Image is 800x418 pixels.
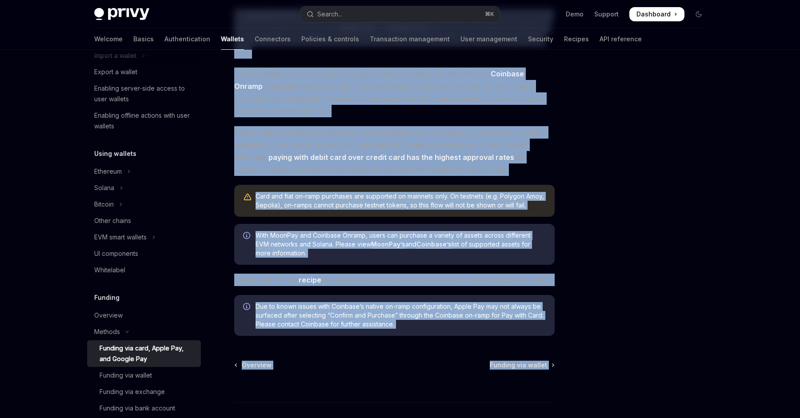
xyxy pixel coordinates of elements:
[94,28,123,50] a: Welcome
[100,370,152,381] div: Funding via wallet
[594,10,619,19] a: Support
[100,403,175,414] div: Funding via bank account
[629,7,684,21] a: Dashboard
[94,83,196,104] div: Enabling server-side access to user wallets
[87,340,201,367] a: Funding via card, Apple Pay, and Google Pay
[235,361,272,370] a: Overview
[94,232,147,243] div: EVM smart wallets
[94,199,114,210] div: Bitcoin
[370,28,450,50] a: Transaction management
[566,10,584,19] a: Demo
[243,303,252,312] svg: Info
[94,183,114,193] div: Solana
[164,28,210,50] a: Authentication
[87,163,201,179] button: Toggle Ethereum section
[256,302,546,329] span: Due to known issues with Coinbase’s native on-ramp configuration, Apple Pay may not always be sur...
[94,67,137,77] div: Export a wallet
[133,28,154,50] a: Basics
[371,240,405,248] a: MoonPay’s
[87,246,201,262] a: UI components
[87,80,201,107] a: Enabling server-side access to user wallets
[94,8,149,20] img: dark logo
[87,196,201,212] button: Toggle Bitcoin section
[243,193,252,202] svg: Warning
[87,64,201,80] a: Export a wallet
[416,240,452,248] a: Coinbase’s
[87,213,201,229] a: Other chains
[234,274,555,286] span: Please refer to our for a step-by-step guide on how to enable card funding in your app.
[94,248,138,259] div: UI components
[317,9,342,20] div: Search...
[256,231,546,258] span: With MoonPay and Coinbase Onramp, users can purchase a variety of assets across different EVM net...
[87,307,201,323] a: Overview
[256,192,546,210] div: Card and fiat on-ramp purchases are supported on mainnets only. On testnets (e.g. Polygon Amoy, S...
[94,166,122,177] div: Ethereum
[87,180,201,196] button: Toggle Solana section
[234,126,555,176] span: Please note that these purchases are not immediate, and depending on the payment method selected ...
[87,107,201,134] a: Enabling offline actions with user wallets
[490,361,554,370] a: Funding via wallet
[490,361,547,370] span: Funding via wallet
[87,324,201,340] button: Toggle Methods section
[234,68,555,117] span: Privy facilitates card purchases through onramp providers like MoonPay or embedded within your ap...
[300,6,500,22] button: Open search
[460,28,517,50] a: User management
[100,386,165,397] div: Funding via exchange
[485,11,494,18] span: ⌘ K
[100,343,196,364] div: Funding via card, Apple Pay, and Google Pay
[87,384,201,400] a: Funding via exchange
[94,310,123,321] div: Overview
[94,292,120,303] h5: Funding
[301,28,359,50] a: Policies & controls
[94,110,196,131] div: Enabling offline actions with user wallets
[636,10,671,19] span: Dashboard
[600,28,642,50] a: API reference
[564,28,589,50] a: Recipes
[94,215,131,226] div: Other chains
[94,265,125,275] div: Whitelabel
[528,28,553,50] a: Security
[242,361,272,370] span: Overview
[255,28,291,50] a: Connectors
[221,28,244,50] a: Wallets
[94,326,120,337] div: Methods
[87,229,201,245] button: Toggle EVM smart wallets section
[692,7,706,21] button: Toggle dark mode
[268,153,514,162] strong: paying with debit card over credit card has the highest approval rates
[243,232,252,241] svg: Info
[94,148,136,159] h5: Using wallets
[87,367,201,383] a: Funding via wallet
[299,275,321,285] a: recipe
[87,400,201,416] a: Funding via bank account
[87,262,201,278] a: Whitelabel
